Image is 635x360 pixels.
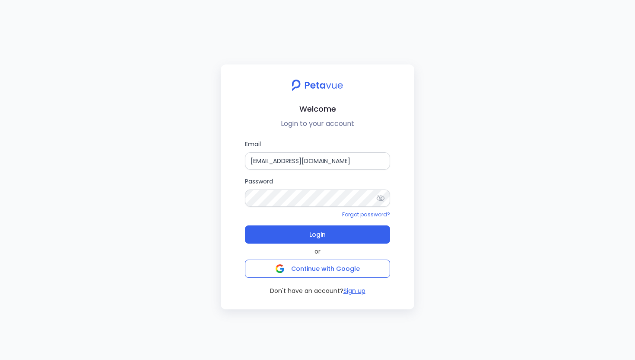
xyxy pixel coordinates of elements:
[309,228,326,241] span: Login
[245,225,390,244] button: Login
[245,260,390,278] button: Continue with Google
[342,211,390,218] a: Forgot password?
[286,75,349,96] img: petavue logo
[228,119,407,129] p: Login to your account
[245,190,390,207] input: Password
[228,103,407,115] h2: Welcome
[245,152,390,170] input: Email
[291,264,360,273] span: Continue with Google
[270,286,343,296] span: Don't have an account?
[245,177,390,207] label: Password
[245,139,390,170] label: Email
[314,247,321,256] span: or
[343,286,365,296] button: Sign up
